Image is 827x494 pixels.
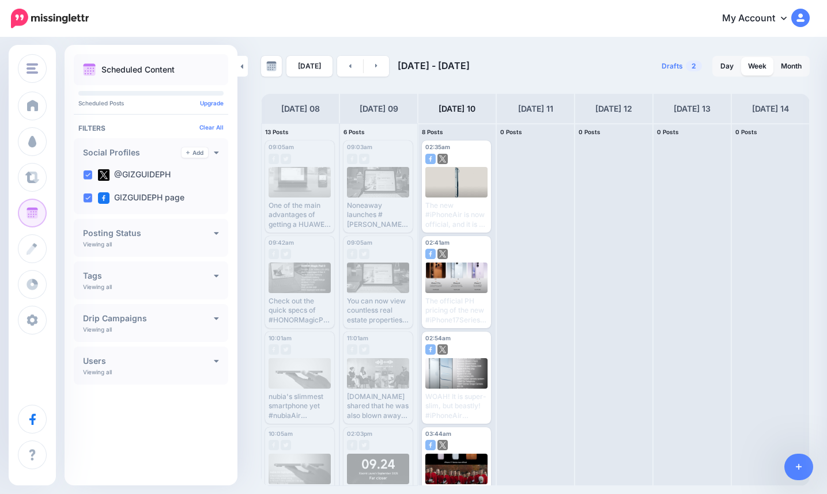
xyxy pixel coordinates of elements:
h4: [DATE] 08 [281,102,320,116]
span: 09:05am [269,143,294,150]
div: Check out the quick specs of #HONORMagicPad3. Read here: [URL][DOMAIN_NAME] [269,297,331,325]
h4: [DATE] 09 [360,102,398,116]
img: calendar.png [83,63,96,76]
span: 6 Posts [343,128,365,135]
a: Add [182,147,208,158]
h4: [DATE] 13 [674,102,711,116]
label: @GIZGUIDEPH [98,169,171,181]
h4: Social Profiles [83,149,182,157]
p: Viewing all [83,368,112,375]
img: facebook-grey-square.png [269,344,279,355]
div: [DOMAIN_NAME] shared that he was also blown away when #LG approached him with the idea of collabo... [347,392,409,420]
div: One of the main advantages of getting a HUAWEI device lies in its premium after-sales care. 🔥🔥🔥 R... [269,201,331,229]
img: facebook-grey-square.png [269,154,279,164]
h4: Filters [78,124,224,132]
h4: Tags [83,272,214,280]
img: facebook-grey-square.png [347,440,357,450]
span: 0 Posts [500,128,522,135]
img: facebook-square.png [425,344,436,355]
span: 10:05am [269,430,293,437]
span: 0 Posts [735,128,757,135]
h4: Users [83,357,214,365]
p: Scheduled Posts [78,100,224,106]
img: twitter-grey-square.png [359,440,369,450]
img: twitter-grey-square.png [281,154,291,164]
img: menu.png [27,63,38,74]
span: 0 Posts [657,128,679,135]
img: twitter-grey-square.png [281,249,291,259]
a: Clear All [199,124,224,131]
span: 02:54am [425,335,451,341]
p: Scheduled Content [101,66,175,74]
img: twitter-grey-square.png [359,344,369,355]
img: twitter-square.png [437,249,448,259]
div: Noneaway launches #[PERSON_NAME], the [GEOGRAPHIC_DATA]' 1st HOME GPT for real estate, providing ... [347,201,409,229]
img: Missinglettr [11,9,89,28]
span: 2 [686,60,702,71]
span: 8 Posts [422,128,443,135]
span: 03:44am [425,430,451,437]
span: 0 Posts [579,128,601,135]
img: facebook-grey-square.png [347,154,357,164]
span: 09:42am [269,239,294,246]
img: facebook-grey-square.png [347,344,357,355]
a: Week [741,57,773,75]
img: twitter-square.png [437,344,448,355]
div: The official PH pricing of the new #iPhone17Series! This is a developing story... [425,297,488,325]
span: 09:03am [347,143,372,150]
h4: Posting Status [83,229,214,237]
h4: Drip Campaigns [83,314,214,322]
div: nubia's slimmest smartphone yet #nubiaAir Read here: [URL][DOMAIN_NAME] [269,392,331,420]
span: Drafts [662,63,683,70]
h4: [DATE] 12 [595,102,632,116]
div: You can now view countless real estate properties using #NONA's Home GPT. Read here: [URL][DOMAIN... [347,297,409,325]
span: 02:35am [425,143,450,150]
span: 10:01am [269,335,292,341]
img: facebook-square.png [425,154,436,164]
a: Day [713,57,741,75]
p: Viewing all [83,283,112,290]
div: WOAH! It is super-slim, but beastly! #iPhoneAir Read here: [URL][DOMAIN_NAME] [425,392,488,420]
a: [DATE] [286,56,333,77]
a: Month [774,57,809,75]
img: twitter-grey-square.png [281,344,291,355]
img: calendar-grey-darker.png [266,61,277,71]
p: Viewing all [83,326,112,333]
a: Upgrade [200,100,224,107]
span: 09:05am [347,239,372,246]
span: 02:03pm [347,430,372,437]
label: GIZGUIDEPH page [98,192,184,204]
span: 13 Posts [265,128,289,135]
img: facebook-square.png [425,249,436,259]
span: [DATE] - [DATE] [398,60,470,71]
img: facebook-grey-square.png [269,249,279,259]
a: Drafts2 [655,56,709,77]
img: twitter-square.png [437,154,448,164]
h4: [DATE] 10 [439,102,475,116]
div: The new #iPhoneAir is now official, and it is so slim! Read here: [URL][DOMAIN_NAME] [425,201,488,229]
span: 11:01am [347,335,368,341]
a: My Account [711,5,810,33]
img: twitter-grey-square.png [281,440,291,450]
p: Viewing all [83,241,112,248]
img: facebook-grey-square.png [269,440,279,450]
img: facebook-square.png [98,192,109,204]
img: twitter-grey-square.png [359,154,369,164]
h4: [DATE] 14 [752,102,789,116]
img: facebook-grey-square.png [347,249,357,259]
img: twitter-grey-square.png [359,249,369,259]
img: twitter-square.png [437,440,448,450]
img: twitter-square.png [98,169,109,181]
h4: [DATE] 11 [518,102,553,116]
img: facebook-square.png [425,440,436,450]
span: 02:41am [425,239,450,246]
